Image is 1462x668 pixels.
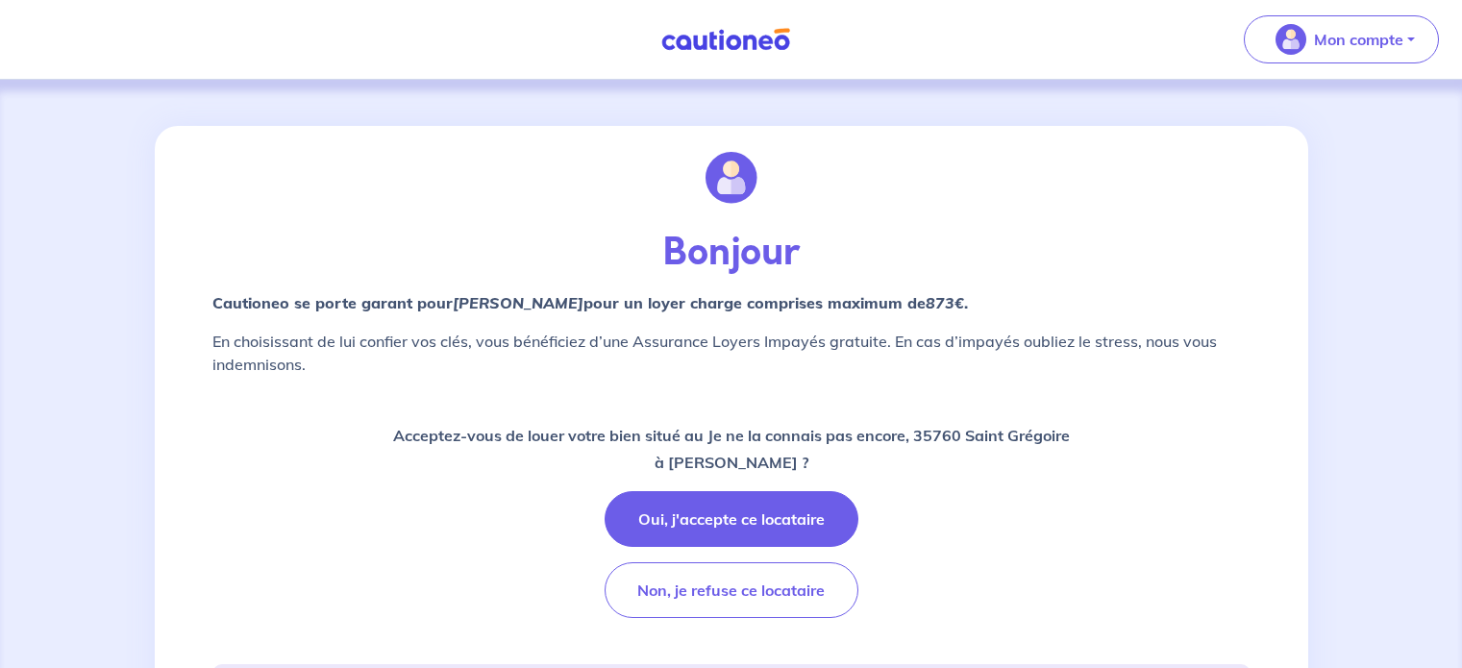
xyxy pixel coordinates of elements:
[706,152,757,204] img: illu_account.svg
[1276,24,1306,55] img: illu_account_valid_menu.svg
[654,28,798,52] img: Cautioneo
[605,491,858,547] button: Oui, j'accepte ce locataire
[212,230,1251,276] p: Bonjour
[453,293,583,312] em: [PERSON_NAME]
[212,330,1251,376] p: En choisissant de lui confier vos clés, vous bénéficiez d’une Assurance Loyers Impayés gratuite. ...
[1244,15,1439,63] button: illu_account_valid_menu.svgMon compte
[605,562,858,618] button: Non, je refuse ce locataire
[1314,28,1403,51] p: Mon compte
[212,293,968,312] strong: Cautioneo se porte garant pour pour un loyer charge comprises maximum de .
[926,293,964,312] em: 873€
[393,422,1070,476] p: Acceptez-vous de louer votre bien situé au Je ne la connais pas encore, 35760 Saint Grégoire à [P...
